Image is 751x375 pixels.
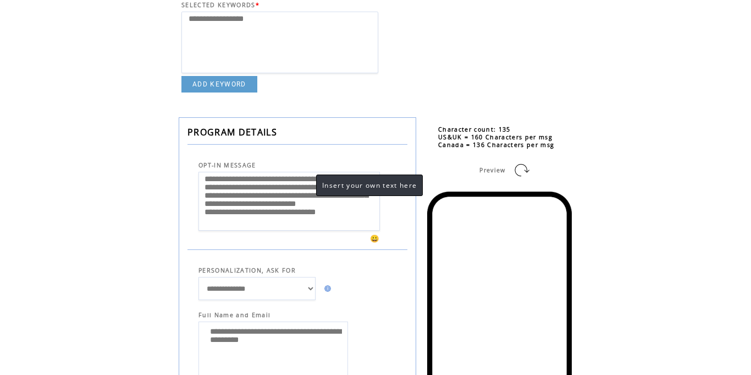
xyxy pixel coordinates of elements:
[187,126,277,138] span: PROGRAM DETAILS
[181,76,257,93] a: ADD KEYWORD
[438,141,554,149] span: Canada = 136 Characters per msg
[181,1,256,9] span: SELECTED KEYWORDS
[322,181,417,190] span: Insert your own text here
[198,161,256,169] span: OPT-IN MESSAGE
[438,126,511,133] span: Character count: 135
[321,285,331,292] img: help.gif
[438,133,553,141] span: US&UK = 160 Characters per msg
[198,267,296,274] span: PERSONALIZATION, ASK FOR
[479,166,505,174] span: Preview
[370,233,380,243] span: 😀
[198,311,407,319] span: Full Name and Email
